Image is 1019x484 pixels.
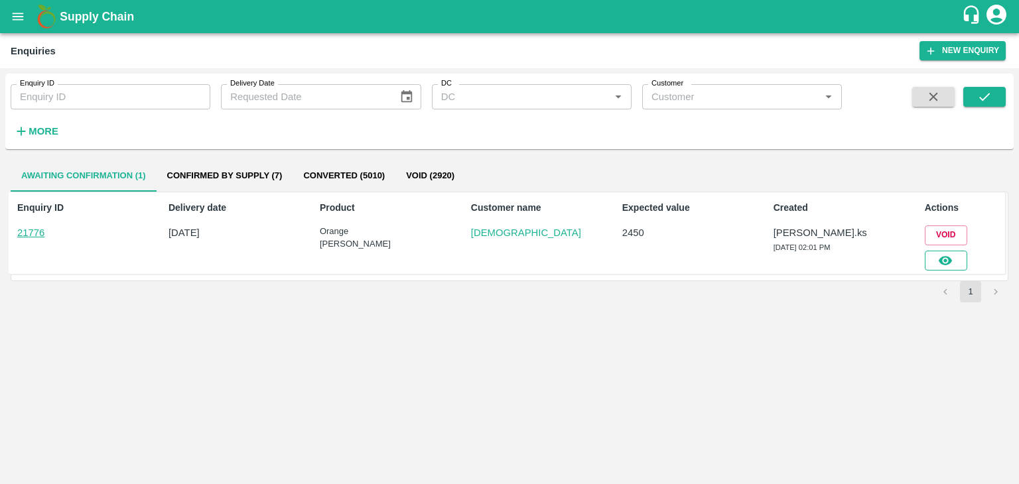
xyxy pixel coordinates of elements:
button: Void (2920) [395,160,465,192]
button: Choose date [394,84,419,109]
button: open drawer [3,1,33,32]
a: Supply Chain [60,7,961,26]
input: Customer [646,88,816,105]
button: Void [925,225,967,245]
button: Converted (5010) [293,160,395,192]
p: 2450 [622,225,699,240]
p: [PERSON_NAME].ks [774,225,850,240]
input: DC [436,88,606,105]
a: [DEMOGRAPHIC_DATA] [471,225,548,240]
button: New Enquiry [919,41,1006,60]
span: [DATE] 02:01 PM [774,243,831,251]
div: customer-support [961,5,985,29]
button: More [11,120,62,143]
p: Product [320,201,397,215]
button: page 1 [960,281,981,302]
div: Enquiries [11,42,56,60]
strong: More [29,126,58,137]
label: Enquiry ID [20,78,54,89]
label: DC [441,78,452,89]
p: Orange [PERSON_NAME] [320,225,397,250]
label: Customer [651,78,683,89]
label: Delivery Date [230,78,275,89]
p: Delivery date [169,201,245,215]
input: Enquiry ID [11,84,210,109]
button: Awaiting confirmation (1) [11,160,157,192]
input: Requested Date [221,84,389,109]
img: logo [33,3,60,30]
p: Customer name [471,201,548,215]
b: Supply Chain [60,10,134,23]
button: Open [820,88,837,105]
p: Expected value [622,201,699,215]
nav: pagination navigation [933,281,1008,302]
button: Open [610,88,627,105]
button: Confirmed by supply (7) [157,160,293,192]
p: [DATE] [169,225,245,240]
p: Actions [925,201,1002,215]
p: Enquiry ID [17,201,94,215]
div: account of current user [985,3,1008,30]
a: 21776 [17,227,44,238]
p: Created [774,201,850,215]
